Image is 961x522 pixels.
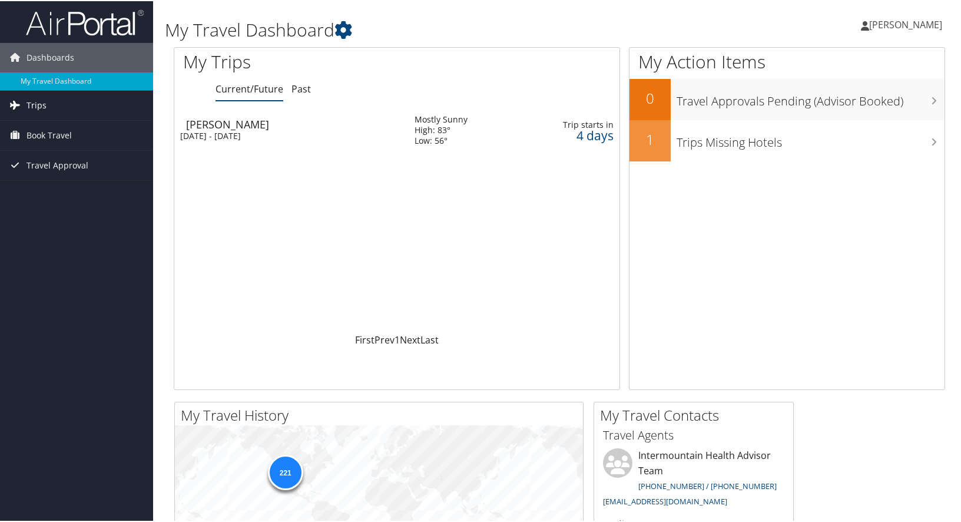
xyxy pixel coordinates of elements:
a: 0Travel Approvals Pending (Advisor Booked) [629,78,945,119]
a: Prev [375,332,395,345]
div: [PERSON_NAME] [186,118,403,128]
h3: Travel Agents [603,426,784,442]
h1: My Trips [183,48,425,73]
a: Last [420,332,439,345]
a: Past [291,81,311,94]
a: [PHONE_NUMBER] / [PHONE_NUMBER] [638,480,777,490]
span: Travel Approval [26,150,88,179]
div: [DATE] - [DATE] [180,130,397,140]
a: 1 [395,332,400,345]
h3: Travel Approvals Pending (Advisor Booked) [677,86,945,108]
div: Low: 56° [415,134,468,145]
div: High: 83° [415,124,468,134]
a: [PERSON_NAME] [861,6,954,41]
h2: 1 [629,128,671,148]
h2: 0 [629,87,671,107]
a: Next [400,332,420,345]
h3: Trips Missing Hotels [677,127,945,150]
a: 1Trips Missing Hotels [629,119,945,160]
span: Trips [26,90,47,119]
div: Mostly Sunny [415,113,468,124]
div: Trip starts in [533,118,613,129]
span: Dashboards [26,42,74,71]
a: First [355,332,375,345]
span: [PERSON_NAME] [869,17,942,30]
a: [EMAIL_ADDRESS][DOMAIN_NAME] [603,495,727,506]
li: Intermountain Health Advisor Team [597,447,790,510]
div: 221 [267,454,303,489]
h1: My Action Items [629,48,945,73]
h2: My Travel History [181,404,583,424]
span: Book Travel [26,120,72,149]
img: airportal-logo.png [26,8,144,35]
div: 4 days [533,129,613,140]
h2: My Travel Contacts [600,404,793,424]
h1: My Travel Dashboard [165,16,691,41]
a: Current/Future [216,81,283,94]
